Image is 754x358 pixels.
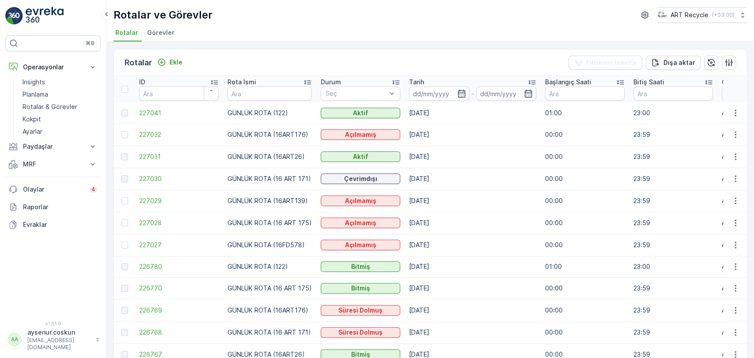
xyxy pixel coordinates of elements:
input: Ara [139,87,219,101]
div: Toggle Row Selected [121,131,128,138]
a: 227031 [139,152,219,161]
p: [EMAIL_ADDRESS][DOMAIN_NAME] [27,337,91,351]
td: [DATE] [405,102,541,124]
button: Bitmiş [321,261,400,272]
p: 00:00 [545,130,625,139]
button: Açılmamış [321,240,400,250]
a: Insights [19,76,101,88]
p: GÜNLÜK ROTA (122) [227,262,312,271]
p: 23:59 [633,328,713,337]
a: Ayarlar [19,125,101,138]
div: Toggle Row Selected [121,351,128,358]
a: Planlama [19,88,101,101]
a: 226768 [139,328,219,337]
button: Aktif [321,108,400,118]
a: Raporlar [5,198,101,216]
button: Açılmamış [321,196,400,206]
p: GÜNLÜK ROTA (16FD578) [227,241,312,249]
p: 00:00 [545,284,625,293]
p: Süresi Dolmuş [338,306,383,315]
p: Paydaşlar [23,142,83,151]
p: 00:00 [545,196,625,205]
img: image_23.png [657,10,667,20]
p: 23:59 [633,196,713,205]
p: Ekle [170,58,182,67]
p: Olaylar [23,185,84,194]
button: Açılmamış [321,129,400,140]
p: 23:59 [633,306,713,315]
p: Açılmamış [345,219,376,227]
a: 226769 [139,306,219,315]
p: - [471,88,474,99]
td: [DATE] [405,212,541,234]
span: Rotalar [115,28,138,37]
p: Rota İsmi [227,78,256,87]
a: 227028 [139,219,219,227]
p: MRF [23,160,83,169]
p: Operasyonlar [23,63,83,72]
input: Ara [633,87,713,101]
p: Rotalar & Görevler [23,102,77,111]
a: 227041 [139,109,219,117]
p: Filtreleri temizle [586,58,637,67]
button: Çevrimdışı [321,173,400,184]
p: GÜNLÜK ROTA (16 ART 171) [227,328,312,337]
p: Bitmiş [351,262,370,271]
button: Süresi Dolmuş [321,305,400,316]
input: Ara [545,87,625,101]
p: Seç [326,89,386,98]
td: [DATE] [405,256,541,277]
p: Bitmiş [351,284,370,293]
p: 01:00 [545,262,625,271]
p: Çevrimdışı [344,174,377,183]
p: GÜNLÜK ROTA (16 ART 175) [227,219,312,227]
p: 23:59 [633,152,713,161]
p: Açılmamış [345,196,376,205]
button: Ekle [154,57,186,68]
span: 226780 [139,262,219,271]
input: Ara [227,87,312,101]
span: v 1.51.0 [5,321,101,326]
p: GÜNLÜK ROTA (16 ART 171) [227,174,312,183]
td: [DATE] [405,321,541,343]
img: logo_light-DOdMpM7g.png [26,7,64,25]
p: 23:59 [633,219,713,227]
button: Süresi Dolmuş [321,327,400,338]
a: Kokpit [19,113,101,125]
td: [DATE] [405,299,541,321]
span: 227027 [139,241,219,249]
p: Aktif [353,109,368,117]
button: Açılmamış [321,218,400,228]
p: Raporlar [23,203,97,211]
a: Olaylar4 [5,181,101,198]
p: 23:59 [633,284,713,293]
td: [DATE] [405,168,541,190]
p: Rotalar [125,57,152,69]
span: 227029 [139,196,219,205]
p: Süresi Dolmuş [338,328,383,337]
p: Durum [321,78,341,87]
div: AA [8,332,22,347]
p: ( +03:00 ) [712,11,735,19]
p: 00:00 [545,174,625,183]
div: Toggle Row Selected [121,219,128,226]
span: 227030 [139,174,219,183]
button: MRF [5,155,101,173]
p: GÜNLÜK ROTA (16ART176) [227,306,312,315]
p: 00:00 [545,152,625,161]
p: Açılmamış [345,130,376,139]
p: Rotalar ve Görevler [114,8,212,22]
a: Evraklar [5,216,101,234]
a: 226770 [139,284,219,293]
div: Toggle Row Selected [121,263,128,270]
p: 00:00 [545,241,625,249]
button: Dışa aktar [646,56,701,70]
p: GÜNLÜK ROTA (122) [227,109,312,117]
p: ID [139,78,145,87]
input: dd/mm/yyyy [409,87,470,101]
button: AAaysenur.coskun[EMAIL_ADDRESS][DOMAIN_NAME] [5,328,101,351]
